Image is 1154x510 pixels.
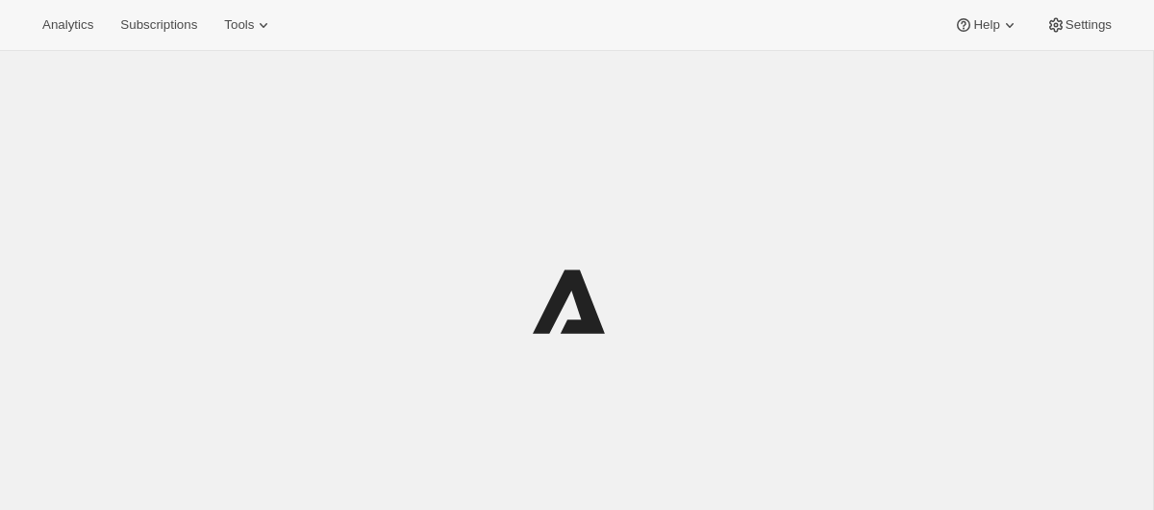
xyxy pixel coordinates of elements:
span: Tools [224,17,254,33]
button: Tools [213,12,285,38]
button: Subscriptions [109,12,209,38]
span: Settings [1066,17,1112,33]
button: Help [942,12,1030,38]
span: Help [973,17,999,33]
button: Analytics [31,12,105,38]
span: Subscriptions [120,17,197,33]
button: Settings [1035,12,1123,38]
span: Analytics [42,17,93,33]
